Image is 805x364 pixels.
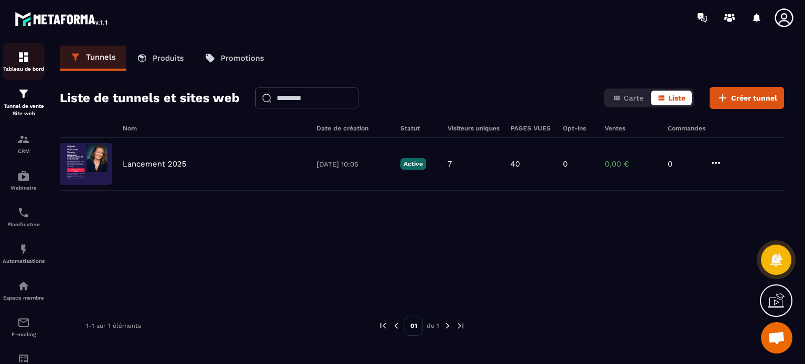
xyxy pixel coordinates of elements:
img: logo [15,9,109,28]
p: 0 [563,159,568,169]
p: Automatisations [3,258,45,264]
span: Carte [624,94,644,102]
p: 7 [448,159,452,169]
h6: Opt-ins [563,125,594,132]
img: formation [17,133,30,146]
div: Ouvrir le chat [761,322,792,354]
a: automationsautomationsEspace membre [3,272,45,308]
h6: Date de création [317,125,390,132]
img: automations [17,170,30,182]
p: Produits [153,53,184,63]
img: prev [378,321,388,330]
img: email [17,316,30,329]
p: CRM [3,148,45,154]
button: Créer tunnel [710,87,784,109]
h2: Liste de tunnels et sites web [60,87,240,108]
span: Créer tunnel [731,93,777,103]
p: 0,00 € [605,159,657,169]
button: Liste [651,91,692,105]
p: Espace membre [3,295,45,301]
span: Liste [668,94,686,102]
p: Lancement 2025 [123,159,187,169]
h6: PAGES VUES [510,125,552,132]
a: automationsautomationsWebinaire [3,162,45,198]
p: Promotions [221,53,264,63]
p: Planificateur [3,222,45,227]
p: E-mailing [3,332,45,337]
a: Produits [126,46,194,71]
img: formation [17,51,30,63]
img: scheduler [17,206,30,219]
h6: Statut [400,125,437,132]
h6: Nom [123,125,306,132]
a: automationsautomationsAutomatisations [3,235,45,272]
img: automations [17,243,30,256]
img: automations [17,280,30,292]
a: formationformationCRM [3,125,45,162]
a: formationformationTunnel de vente Site web [3,80,45,125]
h6: Commandes [668,125,705,132]
a: formationformationTableau de bord [3,43,45,80]
a: Tunnels [60,46,126,71]
button: Carte [606,91,650,105]
p: 1-1 sur 1 éléments [86,322,141,329]
h6: Ventes [605,125,657,132]
img: next [443,321,452,330]
p: Tunnel de vente Site web [3,103,45,117]
h6: Visiteurs uniques [448,125,500,132]
p: Tunnels [86,52,116,62]
p: Tableau de bord [3,66,45,72]
p: Active [400,158,426,170]
p: [DATE] 10:05 [317,160,390,168]
img: next [456,321,465,330]
p: 01 [405,316,423,336]
p: Webinaire [3,185,45,191]
img: image [60,143,112,185]
img: formation [17,87,30,100]
img: prev [391,321,401,330]
a: Promotions [194,46,275,71]
p: 0 [668,159,699,169]
p: 40 [510,159,520,169]
p: de 1 [427,322,439,330]
a: schedulerschedulerPlanificateur [3,198,45,235]
a: emailemailE-mailing [3,308,45,345]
